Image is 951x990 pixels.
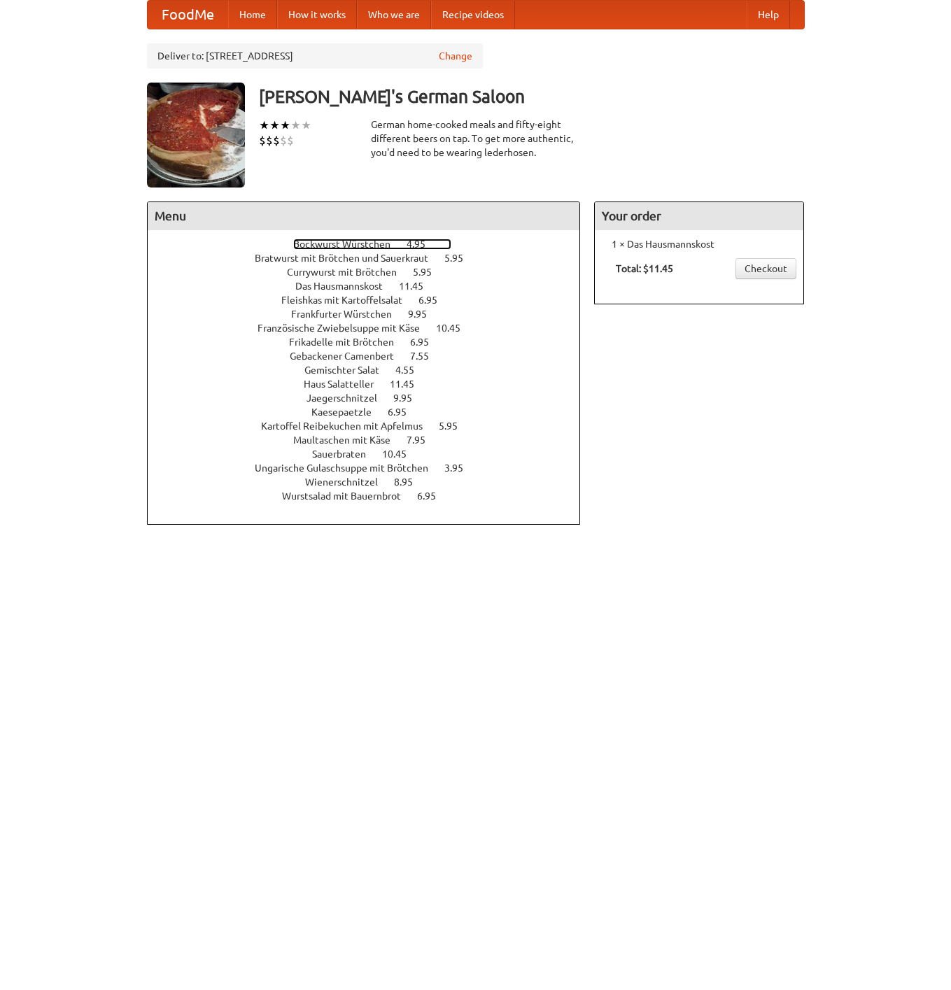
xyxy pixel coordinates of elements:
[382,448,421,460] span: 10.45
[747,1,790,29] a: Help
[735,258,796,279] a: Checkout
[293,434,404,446] span: Maultaschen mit Käse
[269,118,280,133] li: ★
[388,406,421,418] span: 6.95
[295,281,397,292] span: Das Hausmannskost
[417,490,450,502] span: 6.95
[439,49,472,63] a: Change
[291,309,453,320] a: Frankfurter Würstchen 9.95
[436,323,474,334] span: 10.45
[595,202,803,230] h4: Your order
[273,133,280,148] li: $
[413,267,446,278] span: 5.95
[277,1,357,29] a: How it works
[258,323,486,334] a: Französische Zwiebelsuppe mit Käse 10.45
[357,1,431,29] a: Who we are
[259,118,269,133] li: ★
[312,448,380,460] span: Sauerbraten
[228,1,277,29] a: Home
[307,393,438,404] a: Jaegerschnitzel 9.95
[293,239,451,250] a: Bockwurst Würstchen 4.95
[259,83,805,111] h3: [PERSON_NAME]'s German Saloon
[305,476,439,488] a: Wienerschnitzel 8.95
[280,118,290,133] li: ★
[393,393,426,404] span: 9.95
[289,337,455,348] a: Frikadelle mit Brötchen 6.95
[290,351,455,362] a: Gebackener Camenbert 7.55
[281,295,463,306] a: Fleishkas mit Kartoffelsalat 6.95
[410,351,443,362] span: 7.55
[291,309,406,320] span: Frankfurter Würstchen
[290,351,408,362] span: Gebackener Camenbert
[293,239,404,250] span: Bockwurst Würstchen
[282,490,415,502] span: Wurstsalad mit Bauernbrot
[301,118,311,133] li: ★
[439,420,472,432] span: 5.95
[255,253,489,264] a: Bratwurst mit Brötchen und Sauerkraut 5.95
[147,43,483,69] div: Deliver to: [STREET_ADDRESS]
[311,406,432,418] a: Kaesepaetzle 6.95
[287,267,411,278] span: Currywurst mit Brötchen
[431,1,515,29] a: Recipe videos
[290,118,301,133] li: ★
[293,434,451,446] a: Maultaschen mit Käse 7.95
[255,253,442,264] span: Bratwurst mit Brötchen und Sauerkraut
[287,267,458,278] a: Currywurst mit Brötchen 5.95
[280,133,287,148] li: $
[394,476,427,488] span: 8.95
[258,323,434,334] span: Französische Zwiebelsuppe mit Käse
[261,420,437,432] span: Kartoffel Reibekuchen mit Apfelmus
[307,393,391,404] span: Jaegerschnitzel
[371,118,581,160] div: German home-cooked meals and fifty-eight different beers on tap. To get more authentic, you'd nee...
[305,476,392,488] span: Wienerschnitzel
[312,448,432,460] a: Sauerbraten 10.45
[255,462,442,474] span: Ungarische Gulaschsuppe mit Brötchen
[444,253,477,264] span: 5.95
[281,295,416,306] span: Fleishkas mit Kartoffelsalat
[147,83,245,188] img: angular.jpg
[261,420,484,432] a: Kartoffel Reibekuchen mit Apfelmus 5.95
[407,434,439,446] span: 7.95
[304,365,440,376] a: Gemischter Salat 4.55
[311,406,386,418] span: Kaesepaetzle
[289,337,408,348] span: Frikadelle mit Brötchen
[259,133,266,148] li: $
[304,379,388,390] span: Haus Salatteller
[266,133,273,148] li: $
[410,337,443,348] span: 6.95
[602,237,796,251] li: 1 × Das Hausmannskost
[295,281,449,292] a: Das Hausmannskost 11.45
[282,490,462,502] a: Wurstsalad mit Bauernbrot 6.95
[390,379,428,390] span: 11.45
[408,309,441,320] span: 9.95
[395,365,428,376] span: 4.55
[418,295,451,306] span: 6.95
[304,379,440,390] a: Haus Salatteller 11.45
[148,1,228,29] a: FoodMe
[304,365,393,376] span: Gemischter Salat
[399,281,437,292] span: 11.45
[148,202,580,230] h4: Menu
[444,462,477,474] span: 3.95
[407,239,439,250] span: 4.95
[255,462,489,474] a: Ungarische Gulaschsuppe mit Brötchen 3.95
[616,263,673,274] b: Total: $11.45
[287,133,294,148] li: $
